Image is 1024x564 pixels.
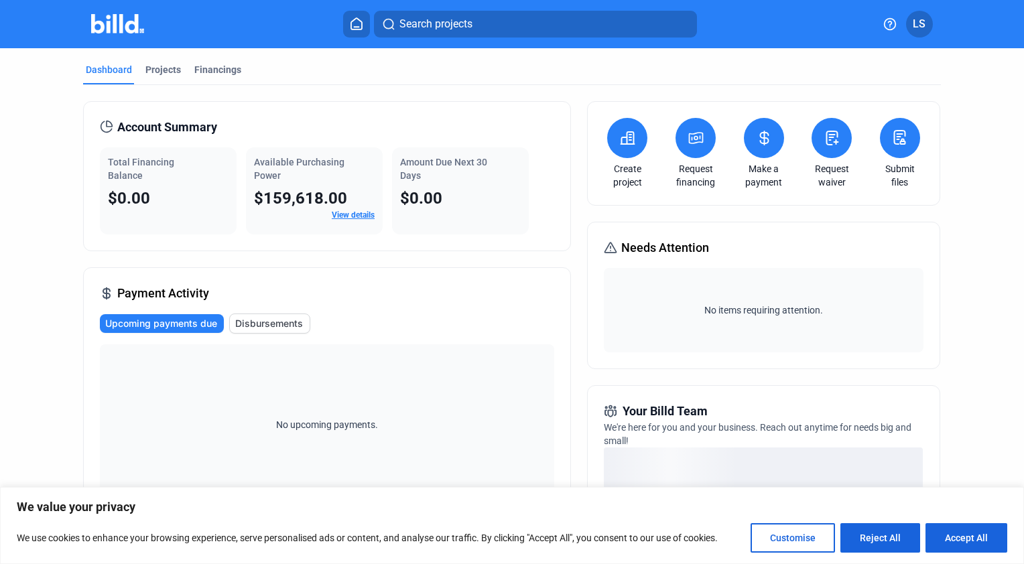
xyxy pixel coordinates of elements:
span: Payment Activity [117,284,209,303]
a: Create project [604,162,651,189]
a: Request financing [672,162,719,189]
button: Search projects [374,11,697,38]
p: We use cookies to enhance your browsing experience, serve personalised ads or content, and analys... [17,530,718,546]
span: $0.00 [400,189,442,208]
img: Billd Company Logo [91,14,144,33]
span: $159,618.00 [254,189,347,208]
span: No upcoming payments. [267,418,387,431]
button: Upcoming payments due [100,314,224,333]
a: Make a payment [741,162,787,189]
button: Reject All [840,523,920,553]
span: Disbursements [235,317,303,330]
div: Projects [145,63,181,76]
button: Accept All [925,523,1007,553]
a: View details [332,210,375,220]
div: Financings [194,63,241,76]
span: Search projects [399,16,472,32]
button: Customise [751,523,835,553]
div: Dashboard [86,63,132,76]
span: Needs Attention [621,238,709,257]
span: We're here for you and your business. Reach out anytime for needs big and small! [604,422,911,446]
a: Submit files [877,162,923,189]
span: LS [913,16,925,32]
span: $0.00 [108,189,150,208]
span: Account Summary [117,118,217,137]
span: Total Financing Balance [108,157,174,181]
span: Available Purchasing Power [254,157,344,181]
button: Disbursements [229,313,310,334]
span: Amount Due Next 30 Days [400,157,487,181]
button: LS [906,11,933,38]
span: No items requiring attention. [609,303,917,317]
a: Request waiver [808,162,855,189]
span: Your Billd Team [623,402,708,421]
span: Upcoming payments due [105,317,217,330]
p: We value your privacy [17,499,1007,515]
